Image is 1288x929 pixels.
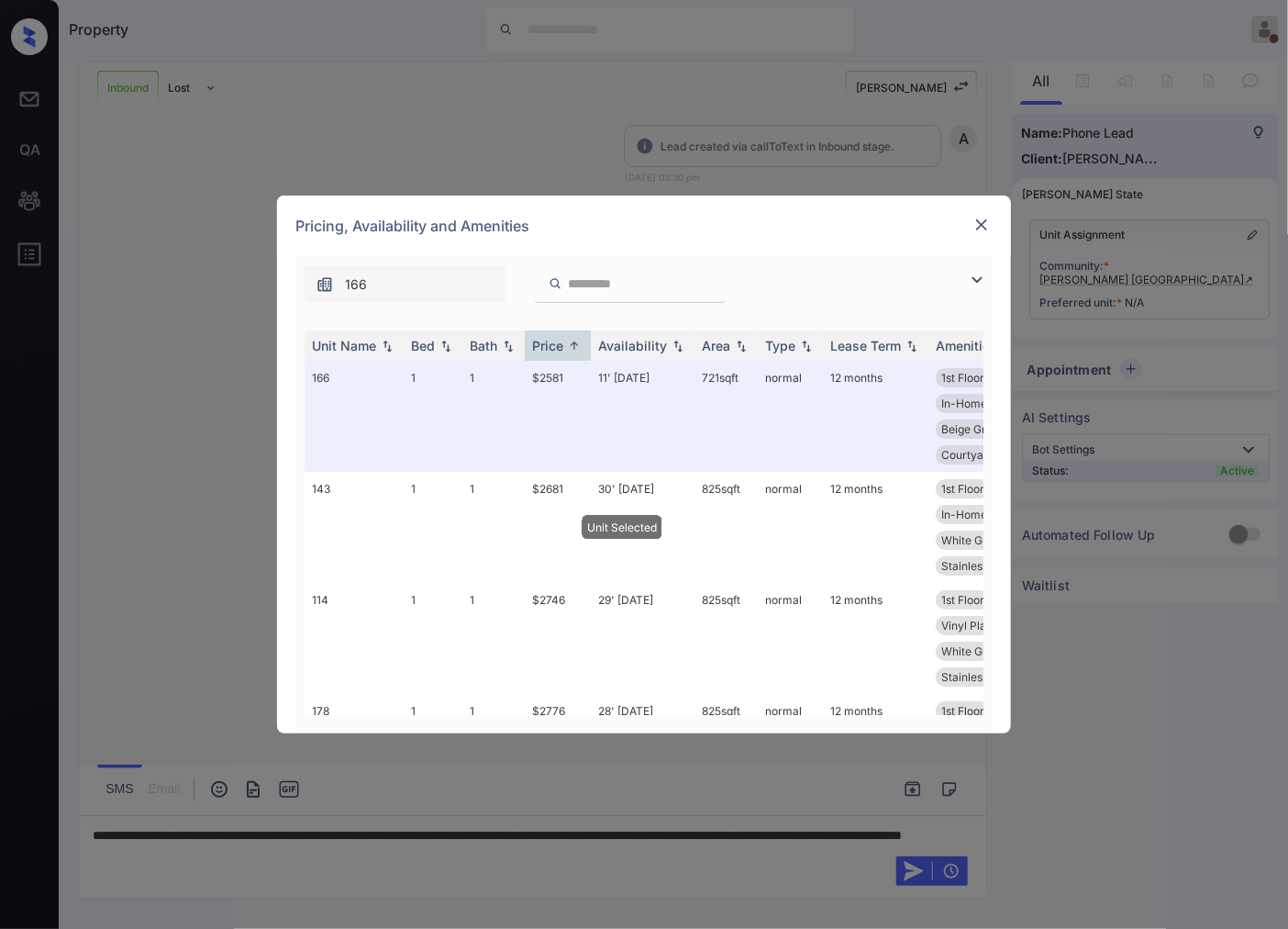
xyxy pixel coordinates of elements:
[694,472,758,583] td: 825 sqft
[462,361,525,472] td: 1
[305,694,404,805] td: 178
[694,583,758,694] td: 825 sqft
[470,338,497,353] div: Bath
[404,472,462,583] td: 1
[305,583,404,694] td: 114
[591,361,694,472] td: 11' [DATE]
[305,472,404,583] td: 143
[823,694,928,805] td: 12 months
[758,361,823,472] td: normal
[823,583,928,694] td: 12 months
[694,361,758,472] td: 721 sqft
[525,472,591,583] td: $2681
[525,361,591,472] td: $2581
[462,472,525,583] td: 1
[345,274,367,295] span: 166
[591,694,694,805] td: 28' [DATE]
[823,472,928,583] td: 12 months
[411,338,435,353] div: Bed
[941,397,1040,410] span: In-Home Washer ...
[532,338,563,353] div: Price
[702,338,730,353] div: Area
[525,583,591,694] td: $2746
[598,338,667,353] div: Availability
[903,340,921,353] img: sorting
[669,340,687,353] img: sorting
[830,338,901,353] div: Lease Term
[378,340,396,353] img: sorting
[941,371,984,385] span: 1st Floor
[305,361,404,472] td: 166
[404,361,462,472] td: 1
[549,275,562,292] img: icon-zuma
[941,593,984,607] span: 1st Floor
[966,269,988,291] img: icon-zuma
[499,340,517,353] img: sorting
[941,704,984,718] span: 1st Floor
[941,533,1032,547] span: White Granite C...
[941,422,1031,436] span: Beige Granite C...
[732,340,750,353] img: sorting
[694,694,758,805] td: 825 sqft
[941,508,1040,521] span: In-Home Washer ...
[437,340,455,353] img: sorting
[462,694,525,805] td: 1
[591,583,694,694] td: 29' [DATE]
[404,694,462,805] td: 1
[462,583,525,694] td: 1
[941,559,1026,573] span: Stainless Steel...
[765,338,795,353] div: Type
[591,472,694,583] td: 30' [DATE]
[941,482,984,496] span: 1st Floor
[312,338,376,353] div: Unit Name
[565,339,583,353] img: sorting
[941,619,1027,632] span: Vinyl Plank - N...
[972,216,991,234] img: close
[797,340,816,353] img: sorting
[941,644,1032,658] span: White Granite C...
[823,361,928,472] td: 12 months
[758,583,823,694] td: normal
[758,472,823,583] td: normal
[936,338,997,353] div: Amenities
[758,694,823,805] td: normal
[525,694,591,805] td: $2776
[941,670,1026,684] span: Stainless Steel...
[316,275,334,294] img: icon-zuma
[277,196,1011,256] div: Pricing, Availability and Amenities
[941,448,1023,462] span: Courtyard View
[404,583,462,694] td: 1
